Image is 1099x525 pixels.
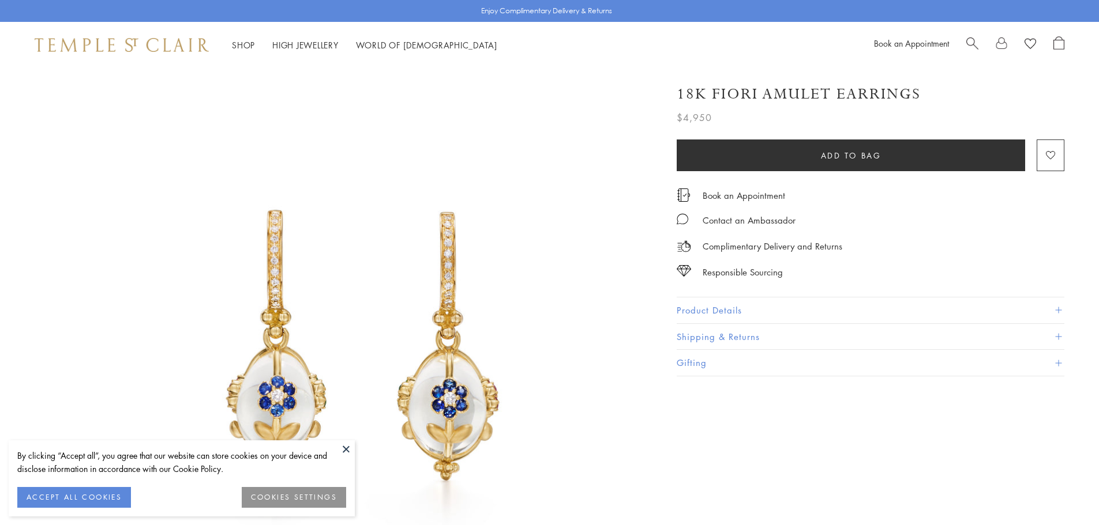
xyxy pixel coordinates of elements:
h1: 18K Fiori Amulet Earrings [677,84,921,104]
button: Shipping & Returns [677,324,1064,350]
a: View Wishlist [1025,36,1036,54]
img: icon_sourcing.svg [677,265,691,277]
span: $4,950 [677,110,712,125]
a: Book an Appointment [874,37,949,49]
button: Add to bag [677,139,1025,171]
button: Product Details [677,297,1064,323]
a: High JewelleryHigh Jewellery [272,39,339,51]
button: ACCEPT ALL COOKIES [17,487,131,508]
a: Book an Appointment [703,189,785,202]
button: Gifting [677,350,1064,376]
a: Open Shopping Bag [1053,36,1064,54]
button: COOKIES SETTINGS [242,487,346,508]
div: Contact an Ambassador [703,213,796,228]
nav: Main navigation [232,38,497,52]
iframe: Gorgias live chat messenger [1041,471,1087,513]
a: World of [DEMOGRAPHIC_DATA]World of [DEMOGRAPHIC_DATA] [356,39,497,51]
div: Responsible Sourcing [703,265,783,280]
div: By clicking “Accept all”, you agree that our website can store cookies on your device and disclos... [17,449,346,475]
img: Temple St. Clair [35,38,209,52]
span: Add to bag [821,149,882,162]
img: icon_delivery.svg [677,239,691,254]
p: Complimentary Delivery and Returns [703,239,842,254]
p: Enjoy Complimentary Delivery & Returns [481,5,612,17]
img: MessageIcon-01_2.svg [677,213,688,225]
img: icon_appointment.svg [677,188,691,202]
a: Search [966,36,978,54]
a: ShopShop [232,39,255,51]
